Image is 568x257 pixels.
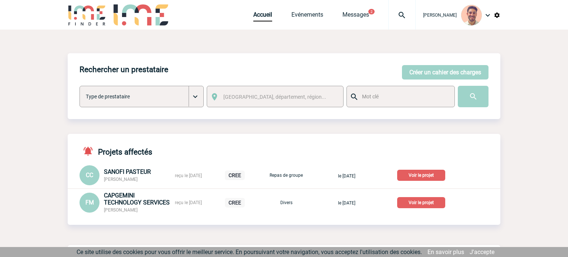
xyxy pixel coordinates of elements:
span: [PERSON_NAME] [423,13,457,18]
span: [PERSON_NAME] [104,207,138,213]
a: Accueil [253,11,272,21]
span: SANOFI PASTEUR [104,168,151,175]
a: Evénements [291,11,323,21]
input: Submit [458,86,488,107]
h4: Projets affectés [80,146,152,156]
p: CREE [225,170,245,180]
a: J'accepte [470,248,494,256]
p: Divers [268,200,305,205]
img: IME-Finder [68,4,106,26]
p: CREE [225,198,245,207]
a: Messages [342,11,369,21]
p: Voir le projet [397,170,445,181]
span: le [DATE] [338,173,355,179]
a: En savoir plus [427,248,464,256]
p: Voir le projet [397,197,445,208]
span: Ce site utilise des cookies pour vous offrir le meilleur service. En poursuivant votre navigation... [77,248,422,256]
img: notifications-active-24-px-r.png [82,146,98,156]
a: Voir le projet [397,171,448,178]
button: 2 [368,9,375,14]
span: FM [85,199,94,206]
span: CAPGEMINI TECHNOLOGY SERVICES [104,192,170,206]
span: reçu le [DATE] [175,173,202,178]
span: CC [86,172,93,179]
span: reçu le [DATE] [175,200,202,205]
h4: Rechercher un prestataire [80,65,168,74]
span: le [DATE] [338,200,355,206]
a: Voir le projet [397,199,448,206]
img: 132114-0.jpg [461,5,482,26]
span: [GEOGRAPHIC_DATA], département, région... [223,94,326,100]
span: [PERSON_NAME] [104,177,138,182]
p: Repas de groupe [268,173,305,178]
input: Mot clé [360,92,448,101]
